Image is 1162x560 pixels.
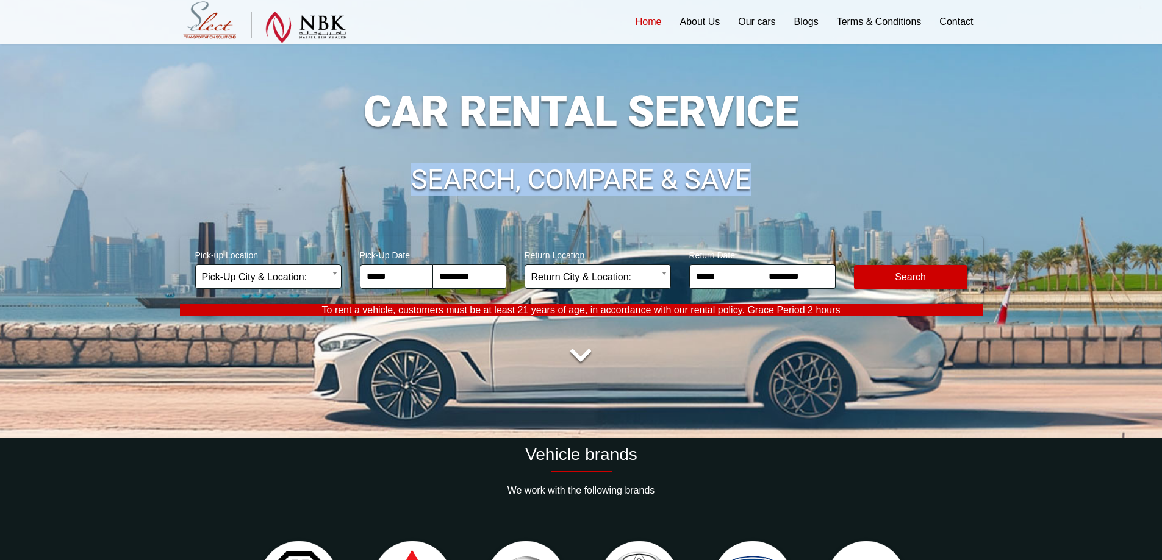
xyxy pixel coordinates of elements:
[180,444,983,465] h2: Vehicle brands
[195,264,342,289] span: Pick-Up City & Location:
[180,484,983,497] p: We work with the following brands
[525,264,671,289] span: Return City & Location:
[360,243,506,264] span: Pick-Up Date
[854,265,967,289] button: Modify Search
[531,265,664,289] span: Return City & Location:
[180,90,983,133] h1: CAR RENTAL SERVICE
[525,243,671,264] span: Return Location
[183,1,346,43] img: Select Rent a Car
[202,265,335,289] span: Pick-Up City & Location:
[689,243,836,264] span: Return Date
[180,166,983,194] h1: SEARCH, COMPARE & SAVE
[180,304,983,316] p: To rent a vehicle, customers must be at least 21 years of age, in accordance with our rental poli...
[195,243,342,264] span: Pick-up Location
